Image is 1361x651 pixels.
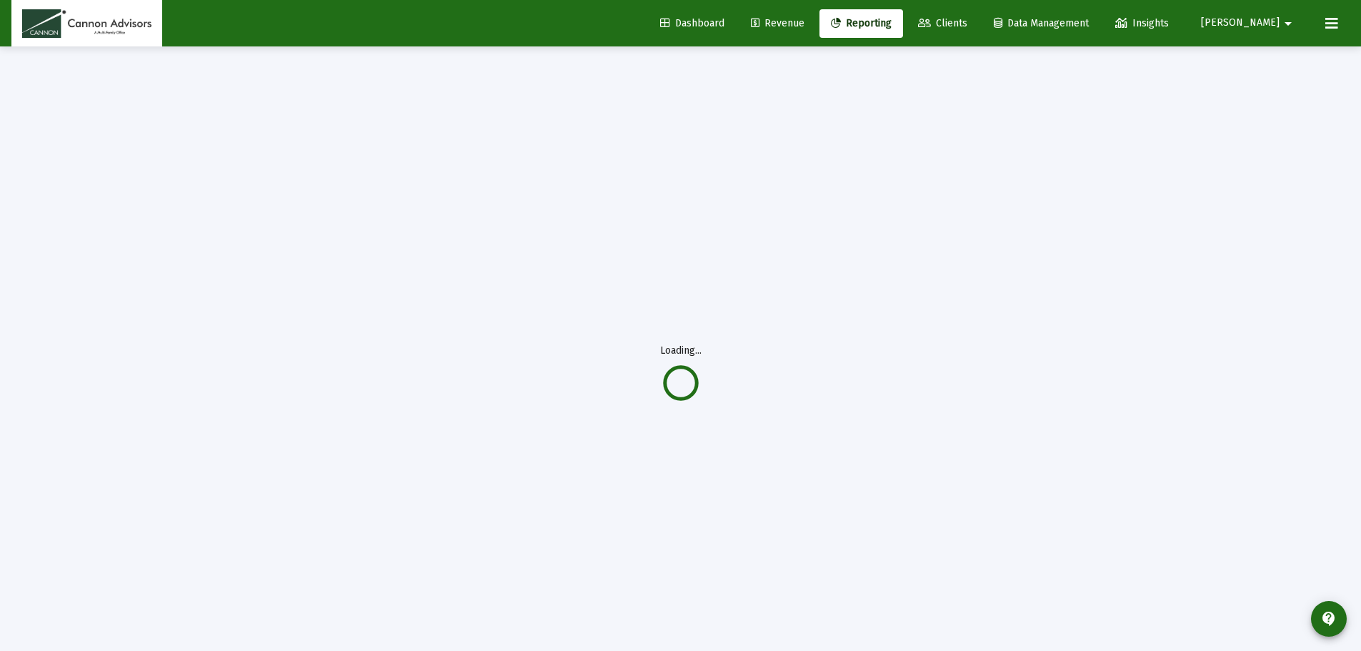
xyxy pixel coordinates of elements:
a: Revenue [739,9,816,38]
img: Dashboard [22,9,151,38]
a: Reporting [819,9,903,38]
a: Clients [907,9,979,38]
a: Insights [1104,9,1180,38]
a: Data Management [982,9,1100,38]
mat-icon: arrow_drop_down [1280,9,1297,38]
button: [PERSON_NAME] [1184,9,1314,37]
span: [PERSON_NAME] [1201,17,1280,29]
span: Reporting [831,17,892,29]
span: Data Management [994,17,1089,29]
span: Dashboard [660,17,724,29]
a: Dashboard [649,9,736,38]
span: Revenue [751,17,804,29]
span: Insights [1115,17,1169,29]
span: Clients [918,17,967,29]
mat-icon: contact_support [1320,610,1337,627]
